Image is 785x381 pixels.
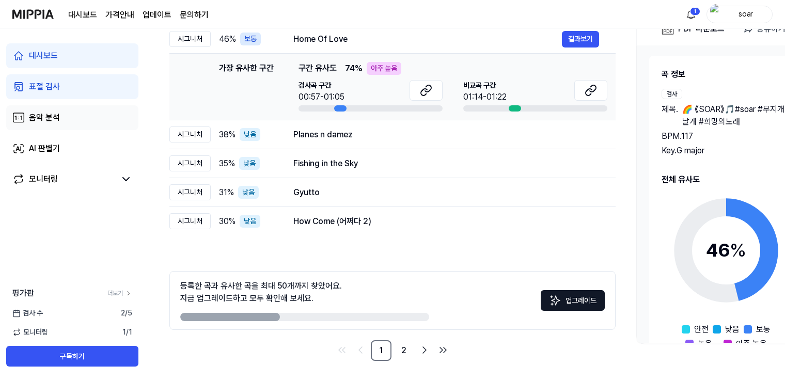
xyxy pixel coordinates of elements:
[219,186,234,199] span: 31 %
[6,346,138,367] button: 구독하기
[12,327,48,338] span: 모니터링
[463,91,507,103] div: 01:14-01:22
[756,323,771,336] span: 보통
[219,62,274,112] div: 가장 유사한 구간
[299,80,344,91] span: 검사곡 구간
[239,157,260,170] div: 낮음
[299,91,344,103] div: 00:57-01:05
[299,62,337,75] span: 구간 유사도
[662,103,678,128] span: 제목 .
[219,129,235,141] span: 38 %
[698,338,712,350] span: 높음
[562,31,599,47] button: 결과보기
[334,342,350,358] a: Go to first page
[29,142,60,155] div: AI 판별기
[29,50,58,62] div: 대시보드
[121,308,132,319] span: 2 / 5
[169,126,211,142] div: 시그니처
[463,80,507,91] span: 비교곡 구간
[694,323,709,336] span: 안전
[143,9,171,21] a: 업데이트
[416,342,433,358] a: Go to next page
[345,62,363,75] span: 74 %
[219,33,236,45] span: 46 %
[6,136,138,161] a: AI 판별기
[12,173,116,185] a: 모니터링
[29,81,60,93] div: 표절 검사
[736,338,767,350] span: 아주 높음
[6,43,138,68] a: 대시보드
[685,8,697,21] img: 알림
[706,236,746,264] div: 46
[238,186,259,199] div: 낮음
[180,9,209,21] a: 문의하기
[541,290,605,311] button: 업그레이드
[710,4,723,25] img: profile
[169,155,211,171] div: 시그니처
[690,7,700,15] div: 1
[68,9,97,21] a: 대시보드
[293,157,599,170] div: Fishing in the Sky
[549,294,561,307] img: Sparkles
[541,299,605,309] a: Sparkles업그레이드
[293,186,599,199] div: Gyutto
[394,340,414,361] a: 2
[169,213,211,229] div: 시그니처
[293,33,562,45] div: Home Of Love
[662,23,674,35] img: PDF Download
[678,22,725,36] div: PDF 다운로드
[726,8,766,20] div: soar
[180,280,342,305] div: 등록한 곡과 유사한 곡을 최대 50개까지 찾았어요. 지금 업그레이드하고 모두 확인해 보세요.
[367,62,401,75] div: 아주 높음
[293,129,599,141] div: Planes n damez
[107,289,132,298] a: 더보기
[725,323,740,336] span: 낮음
[12,308,43,319] span: 검사 수
[219,157,235,170] span: 35 %
[730,239,746,261] span: %
[6,74,138,99] a: 표절 검사
[371,340,391,361] a: 1
[219,215,235,228] span: 30 %
[293,215,599,228] div: How Come (어쩌다 2)
[706,6,773,23] button: profilesoar
[6,105,138,130] a: 음악 분석
[240,215,260,228] div: 낮음
[352,342,369,358] a: Go to previous page
[105,9,134,21] a: 가격안내
[240,128,260,141] div: 낮음
[29,112,60,124] div: 음악 분석
[29,173,58,185] div: 모니터링
[662,89,682,99] div: 검사
[169,31,211,47] div: 시그니처
[660,19,727,39] button: PDF 다운로드
[169,184,211,200] div: 시그니처
[435,342,451,358] a: Go to last page
[12,287,34,299] span: 평가판
[169,340,616,361] nav: pagination
[122,327,132,338] span: 1 / 1
[240,33,261,45] div: 보통
[683,6,699,23] button: 알림1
